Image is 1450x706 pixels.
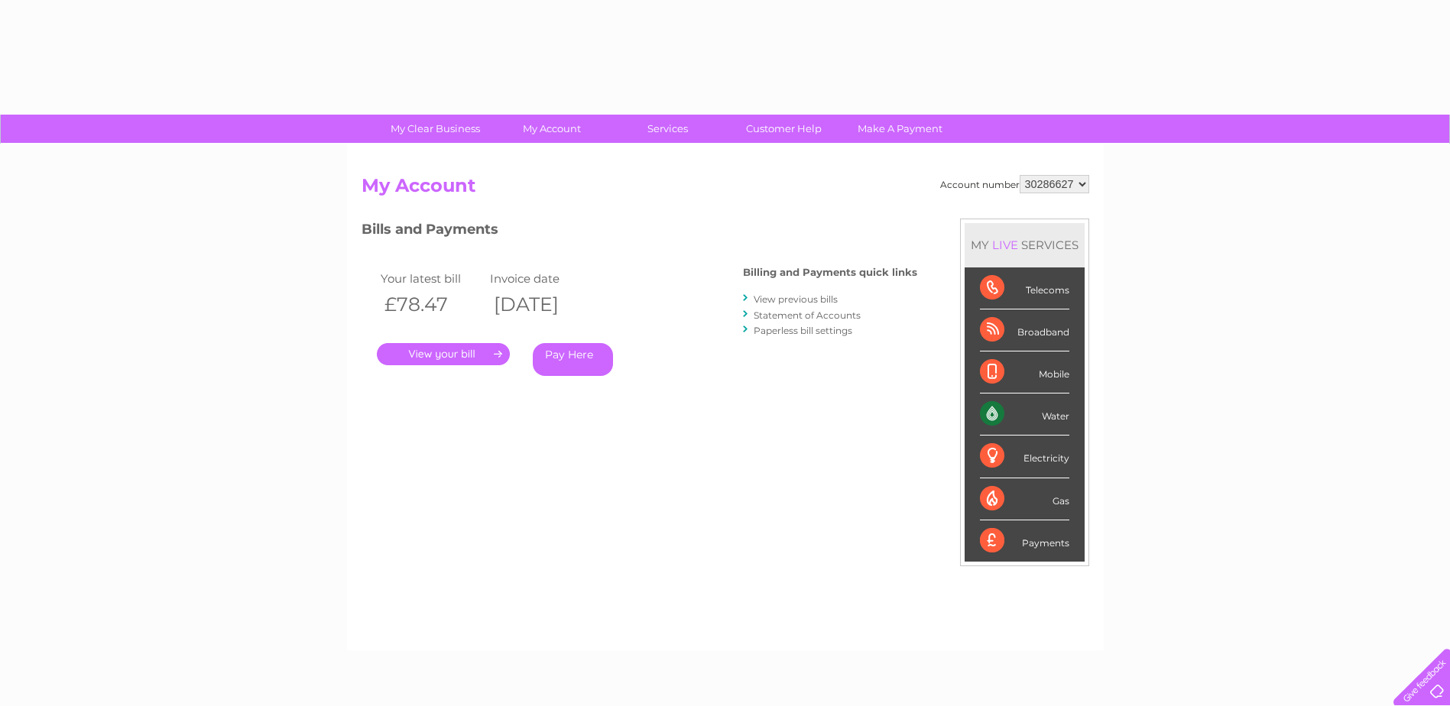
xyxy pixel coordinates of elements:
[372,115,498,143] a: My Clear Business
[980,478,1069,520] div: Gas
[980,309,1069,351] div: Broadband
[754,293,838,305] a: View previous bills
[377,268,487,289] td: Your latest bill
[377,343,510,365] a: .
[362,219,917,245] h3: Bills and Payments
[989,238,1021,252] div: LIVE
[721,115,847,143] a: Customer Help
[533,343,613,376] a: Pay Here
[605,115,731,143] a: Services
[488,115,615,143] a: My Account
[486,289,596,320] th: [DATE]
[965,223,1085,267] div: MY SERVICES
[837,115,963,143] a: Make A Payment
[754,309,861,321] a: Statement of Accounts
[362,175,1089,204] h2: My Account
[486,268,596,289] td: Invoice date
[980,267,1069,309] div: Telecoms
[940,175,1089,193] div: Account number
[980,520,1069,562] div: Payments
[743,267,917,278] h4: Billing and Payments quick links
[754,325,852,336] a: Paperless bill settings
[980,393,1069,436] div: Water
[980,436,1069,478] div: Electricity
[377,289,487,320] th: £78.47
[980,351,1069,393] div: Mobile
